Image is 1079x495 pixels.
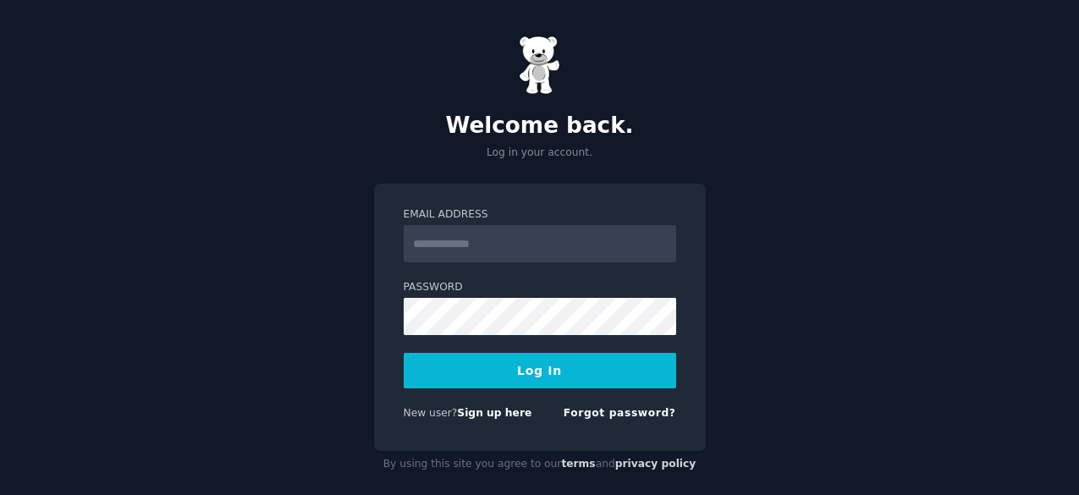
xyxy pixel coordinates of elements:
[404,280,676,295] label: Password
[374,146,706,161] p: Log in your account.
[374,113,706,140] h2: Welcome back.
[404,207,676,223] label: Email Address
[374,451,706,478] div: By using this site you agree to our and
[457,407,531,419] a: Sign up here
[615,458,696,470] a: privacy policy
[404,407,458,419] span: New user?
[404,353,676,388] button: Log In
[561,458,595,470] a: terms
[564,407,676,419] a: Forgot password?
[519,36,561,95] img: Gummy Bear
